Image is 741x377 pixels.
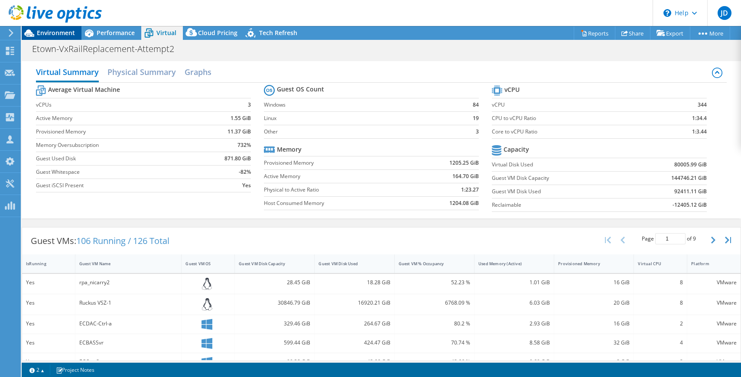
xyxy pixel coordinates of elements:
input: jump to page [655,233,686,244]
label: Physical to Active Ratio [264,185,411,194]
b: 1205.25 GiB [449,159,479,167]
svg: \n [663,9,671,17]
b: 1:23.27 [461,185,479,194]
b: 1:3.44 [692,127,707,136]
div: rpa_nicarry2 [79,278,178,287]
div: VMware [691,338,737,348]
div: 8.58 GiB [478,338,550,348]
div: 16920.21 GiB [318,298,390,308]
div: 99.38 GiB [239,357,310,367]
b: Capacity [504,145,529,154]
div: Guest VM % Occupancy [399,261,460,266]
div: 2.93 GiB [478,319,550,328]
div: VMware [691,357,737,367]
label: Active Memory [36,114,199,123]
label: Virtual Disk Used [492,160,628,169]
div: 42.66 GiB [318,357,390,367]
div: 16 GiB [558,278,630,287]
a: Share [615,26,650,40]
label: Provisioned Memory [36,127,199,136]
div: 264.67 GiB [318,319,390,328]
div: 2 [638,319,683,328]
div: IsRunning [26,261,61,266]
label: vCPU [492,101,658,109]
div: ECCertServ [79,357,178,367]
b: -82% [239,168,251,176]
div: Ruckus VSZ-1 [79,298,178,308]
div: 52.23 % [399,278,470,287]
div: Guest VM Disk Capacity [239,261,300,266]
label: Other [264,127,459,136]
a: More [690,26,730,40]
b: Yes [242,181,251,190]
b: 19 [473,114,479,123]
div: VMware [691,278,737,287]
div: 8 [638,298,683,308]
a: Export [650,26,690,40]
div: Yes [26,357,71,367]
span: Environment [37,29,75,37]
label: Guest VM Disk Capacity [492,174,628,182]
div: 20 GiB [558,298,630,308]
div: 4 [638,338,683,348]
b: 1.55 GiB [231,114,251,123]
b: 80005.99 GiB [674,160,707,169]
label: vCPUs [36,101,199,109]
h1: Etown-VxRailReplacement-Attempt2 [28,44,188,54]
b: Guest OS Count [277,85,324,94]
b: 3 [476,127,479,136]
b: 144746.21 GiB [671,174,707,182]
div: Virtual CPU [638,261,673,266]
div: 1.01 GiB [478,278,550,287]
label: Memory Oversubscription [36,141,199,149]
div: Platform [691,261,726,266]
b: Memory [277,145,302,154]
div: 16 GiB [558,319,630,328]
span: JD [718,6,731,20]
a: Reports [574,26,615,40]
div: 6768.09 % [399,298,470,308]
div: 2 [638,357,683,367]
b: 84 [473,101,479,109]
div: ECBASSvr [79,338,178,348]
span: 9 [693,235,696,242]
div: 42.66 % [399,357,470,367]
b: 164.70 GiB [452,172,479,181]
div: 8 GiB [558,357,630,367]
div: 70.74 % [399,338,470,348]
div: Used Memory (Active) [478,261,539,266]
div: 424.47 GiB [318,338,390,348]
div: Guest VM OS [185,261,220,266]
label: Guest Whitespace [36,168,199,176]
label: Active Memory [264,172,411,181]
b: 871.80 GiB [224,154,251,163]
b: 92411.11 GiB [674,187,707,196]
span: Page of [642,233,696,244]
b: 11.37 GiB [227,127,251,136]
label: Windows [264,101,459,109]
label: CPU to vCPU Ratio [492,114,658,123]
label: Core to vCPU Ratio [492,127,658,136]
div: 32 GiB [558,338,630,348]
b: 3 [248,101,251,109]
h2: Graphs [185,63,211,81]
label: Host Consumed Memory [264,199,411,208]
div: VMware [691,298,737,308]
label: Linux [264,114,459,123]
span: Cloud Pricing [198,29,237,37]
b: -12405.12 GiB [673,201,707,209]
b: 1:34.4 [692,114,707,123]
div: Guest VM Disk Used [318,261,380,266]
h2: Physical Summary [107,63,176,81]
b: 732% [237,141,251,149]
label: Provisioned Memory [264,159,411,167]
div: Guest VMs: [22,227,178,254]
div: 80.2 % [399,319,470,328]
h2: Virtual Summary [36,63,99,82]
div: Yes [26,319,71,328]
div: 0.69 GiB [478,357,550,367]
span: Virtual [156,29,176,37]
div: VMware [691,319,737,328]
label: Guest VM Disk Used [492,187,628,196]
div: 329.46 GiB [239,319,310,328]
